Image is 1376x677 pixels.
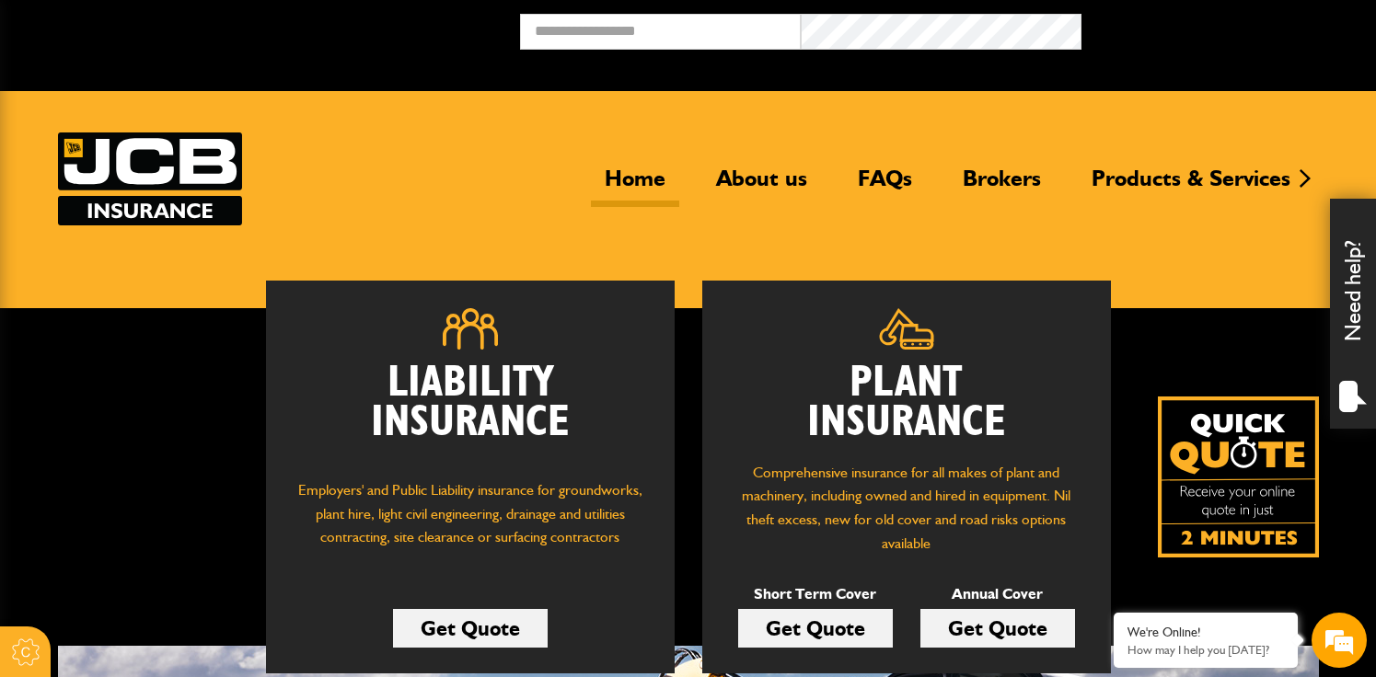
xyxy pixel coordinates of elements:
[58,132,242,225] a: JCB Insurance Services
[58,132,242,225] img: JCB Insurance Services logo
[920,582,1075,606] p: Annual Cover
[738,582,893,606] p: Short Term Cover
[920,609,1075,648] a: Get Quote
[294,478,647,567] p: Employers' and Public Liability insurance for groundworks, plant hire, light civil engineering, d...
[1078,165,1304,207] a: Products & Services
[1158,396,1319,557] a: Get your insurance quote isn just 2-minutes
[702,165,821,207] a: About us
[393,609,548,648] a: Get Quote
[949,165,1055,207] a: Brokers
[1158,396,1319,557] img: Quick Quote
[738,609,893,648] a: Get Quote
[591,165,679,207] a: Home
[1330,199,1376,429] div: Need help?
[294,363,647,461] h2: Liability Insurance
[730,363,1083,442] h2: Plant Insurance
[844,165,926,207] a: FAQs
[730,461,1083,555] p: Comprehensive insurance for all makes of plant and machinery, including owned and hired in equipm...
[1081,14,1362,42] button: Broker Login
[1127,625,1284,640] div: We're Online!
[1127,643,1284,657] p: How may I help you today?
